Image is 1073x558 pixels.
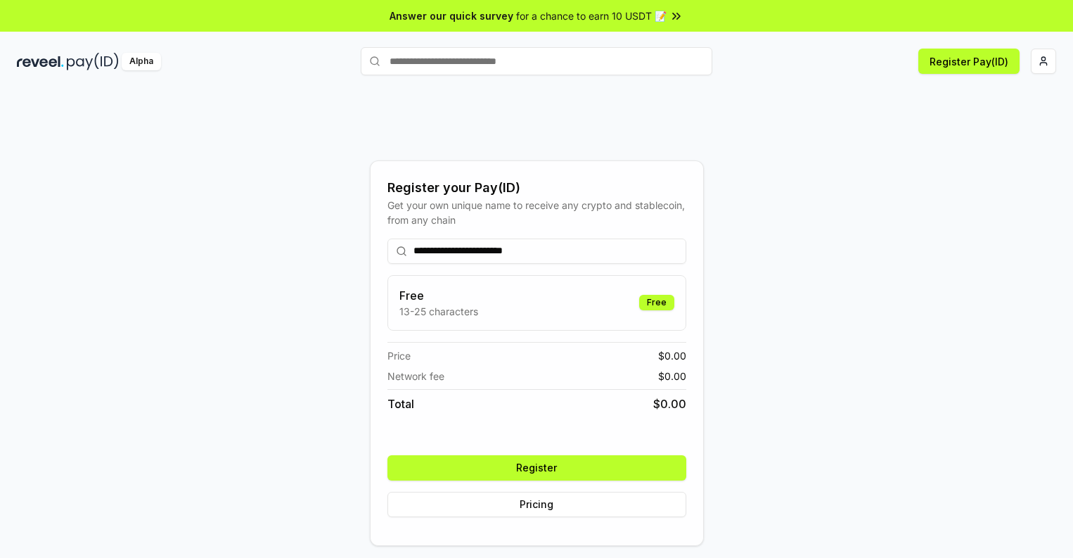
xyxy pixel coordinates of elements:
[653,395,686,412] span: $ 0.00
[639,295,674,310] div: Free
[387,178,686,198] div: Register your Pay(ID)
[387,455,686,481] button: Register
[387,348,411,363] span: Price
[658,348,686,363] span: $ 0.00
[387,395,414,412] span: Total
[658,369,686,383] span: $ 0.00
[387,198,686,227] div: Get your own unique name to receive any crypto and stablecoin, from any chain
[387,492,686,517] button: Pricing
[17,53,64,70] img: reveel_dark
[918,49,1020,74] button: Register Pay(ID)
[516,8,667,23] span: for a chance to earn 10 USDT 📝
[399,304,478,319] p: 13-25 characters
[122,53,161,70] div: Alpha
[67,53,119,70] img: pay_id
[387,369,444,383] span: Network fee
[399,287,478,304] h3: Free
[390,8,513,23] span: Answer our quick survey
